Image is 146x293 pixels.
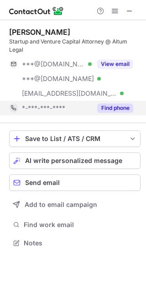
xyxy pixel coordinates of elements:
[25,201,97,208] span: Add to email campaign
[24,221,137,229] span: Find work email
[9,237,141,250] button: Notes
[22,75,94,83] span: ***@[DOMAIN_NAME]
[9,174,141,191] button: Send email
[22,60,85,68] span: ***@[DOMAIN_NAME]
[25,157,122,164] span: AI write personalized message
[22,89,117,98] span: [EMAIL_ADDRESS][DOMAIN_NAME]
[25,135,125,142] div: Save to List / ATS / CRM
[9,5,64,16] img: ContactOut v5.3.10
[9,196,141,213] button: Add to email campaign
[97,103,133,113] button: Reveal Button
[9,130,141,147] button: save-profile-one-click
[24,239,137,247] span: Notes
[9,27,70,37] div: [PERSON_NAME]
[9,38,141,54] div: Startup and Venture Capital Attorney @ Altum Legal
[97,60,133,69] button: Reveal Button
[25,179,60,186] span: Send email
[9,152,141,169] button: AI write personalized message
[9,218,141,231] button: Find work email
